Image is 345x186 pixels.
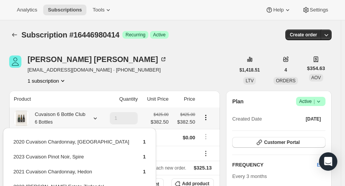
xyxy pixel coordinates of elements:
[125,32,145,38] span: Recurring
[88,5,117,15] button: Tools
[264,139,299,145] span: Customer Portal
[180,112,195,117] small: $425.00
[28,77,67,85] button: Product actions
[285,67,287,73] span: 4
[48,7,82,13] span: Subscriptions
[9,91,102,108] th: Product
[173,118,195,126] span: $382.50
[43,5,86,15] button: Subscriptions
[314,98,315,104] span: |
[17,7,37,13] span: Analytics
[151,118,169,126] span: $382.50
[93,7,104,13] span: Tools
[239,67,260,73] span: $1,418.51
[232,173,267,179] span: Every 3 months
[200,132,212,141] button: Shipping actions
[29,111,85,126] div: Cuvaison 6 Bottle Club
[299,98,322,105] span: Active
[35,119,53,125] small: 6 Bottles
[13,168,130,182] td: 2021 Cuvaison Chardonnay, Hedon
[273,7,283,13] span: Help
[319,152,337,171] div: Open Intercom Messenger
[194,165,212,171] span: $325.13
[235,65,264,75] button: $1,418.51
[298,5,333,15] button: Settings
[317,161,325,169] span: Edit
[12,5,42,15] button: Analytics
[183,135,195,140] span: $0.00
[301,114,325,124] button: [DATE]
[306,116,321,122] span: [DATE]
[276,78,295,83] span: ORDERS
[232,161,317,169] h2: FREQUENCY
[102,91,140,108] th: Quantity
[171,91,198,108] th: Price
[21,31,119,39] span: Subscription #16446980414
[143,139,146,145] span: 1
[285,29,322,40] button: Create order
[280,65,292,75] button: 4
[307,65,325,72] span: $354.63
[311,75,321,80] span: AOV
[13,138,130,152] td: 2020 Cuvaison Chardonnay, [GEOGRAPHIC_DATA]
[9,29,20,40] button: Subscriptions
[232,115,262,123] span: Created Date
[153,32,166,38] span: Active
[232,137,325,148] button: Customer Portal
[246,78,254,83] span: LTV
[13,153,130,167] td: 2023 Cuvaison Pinot Noir, Spire
[312,159,330,171] button: Edit
[9,55,21,68] span: Cody Laverdiere
[310,7,328,13] span: Settings
[232,98,244,105] h2: Plan
[154,112,169,117] small: $425.00
[140,91,171,108] th: Unit Price
[143,169,146,175] span: 1
[200,113,212,122] button: Product actions
[290,32,317,38] span: Create order
[143,154,146,160] span: 1
[261,5,296,15] button: Help
[28,66,167,74] span: [EMAIL_ADDRESS][DOMAIN_NAME] · [PHONE_NUMBER]
[28,55,167,63] div: [PERSON_NAME] [PERSON_NAME]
